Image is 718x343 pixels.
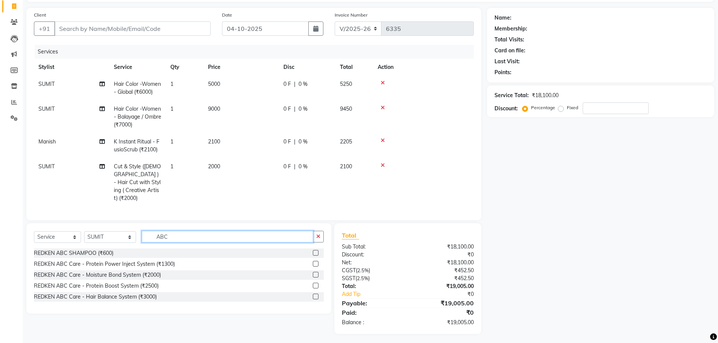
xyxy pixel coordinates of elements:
[114,163,161,201] span: Cut & Style ([DEMOGRAPHIC_DATA] ) - Hair Cut with Styling ( Creative Artist) (₹2000)
[336,319,408,326] div: Balance :
[38,163,55,170] span: SUMIT
[166,59,204,76] th: Qty
[294,105,295,113] span: |
[532,91,559,99] div: ₹18,100.00
[34,271,161,279] div: REDKEN ABC Care - Moisture Bond System (₹2000)
[299,163,308,171] span: 0 %
[336,308,408,317] div: Paid:
[335,12,367,18] label: Invoice Number
[494,14,511,22] div: Name:
[38,138,56,145] span: Manish
[283,105,291,113] span: 0 F
[294,163,295,171] span: |
[408,267,479,274] div: ₹452.50
[114,105,161,128] span: Hair Color -Women - Balayage / Ombre (₹7000)
[335,59,373,76] th: Total
[336,243,408,251] div: Sub Total:
[54,21,211,36] input: Search by Name/Mobile/Email/Code
[336,274,408,282] div: ( )
[114,81,161,95] span: Hair Color -Women - Global (₹6000)
[408,274,479,282] div: ₹452.50
[408,299,479,308] div: ₹19,005.00
[340,138,352,145] span: 2205
[142,231,313,242] input: Search or Scan
[208,105,220,112] span: 9000
[34,12,46,18] label: Client
[531,104,555,111] label: Percentage
[38,81,55,87] span: SUMIT
[299,80,308,88] span: 0 %
[494,69,511,76] div: Points:
[35,45,479,59] div: Services
[294,80,295,88] span: |
[170,81,173,87] span: 1
[373,59,474,76] th: Action
[420,290,479,298] div: ₹0
[342,232,359,239] span: Total
[34,282,159,290] div: REDKEN ABC Care - Protein Boost System (₹2500)
[408,259,479,267] div: ₹18,100.00
[336,282,408,290] div: Total:
[283,80,291,88] span: 0 F
[299,138,308,146] span: 0 %
[109,59,166,76] th: Service
[494,25,527,33] div: Membership:
[340,81,352,87] span: 5250
[170,138,173,145] span: 1
[567,104,578,111] label: Fixed
[336,259,408,267] div: Net:
[494,47,525,55] div: Card on file:
[342,267,356,274] span: CGST
[34,21,55,36] button: +91
[283,138,291,146] span: 0 F
[494,105,518,113] div: Discount:
[494,58,520,66] div: Last Visit:
[340,163,352,170] span: 2100
[222,12,232,18] label: Date
[34,293,157,301] div: REDKEN ABC Care - Hair Balance System (₹3000)
[283,163,291,171] span: 0 F
[294,138,295,146] span: |
[34,249,113,257] div: REDKEN ABC SHAMPOO (₹600)
[494,36,524,44] div: Total Visits:
[494,91,529,99] div: Service Total:
[408,251,479,259] div: ₹0
[336,251,408,259] div: Discount:
[408,319,479,326] div: ₹19,005.00
[340,105,352,112] span: 9450
[208,81,220,87] span: 5000
[208,163,220,170] span: 2000
[170,163,173,170] span: 1
[208,138,220,145] span: 2100
[408,282,479,290] div: ₹19,005.00
[336,267,408,274] div: ( )
[204,59,279,76] th: Price
[408,243,479,251] div: ₹18,100.00
[357,275,368,281] span: 2.5%
[408,308,479,317] div: ₹0
[34,59,109,76] th: Stylist
[342,275,355,282] span: SGST
[38,105,55,112] span: SUMIT
[336,290,419,298] a: Add Tip
[299,105,308,113] span: 0 %
[114,138,159,153] span: K Instant Ritual - FusioScrub (₹2100)
[170,105,173,112] span: 1
[357,267,369,273] span: 2.5%
[279,59,335,76] th: Disc
[34,260,175,268] div: REDKEN ABC Care - Protein Power Inject System (₹1300)
[336,299,408,308] div: Payable:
